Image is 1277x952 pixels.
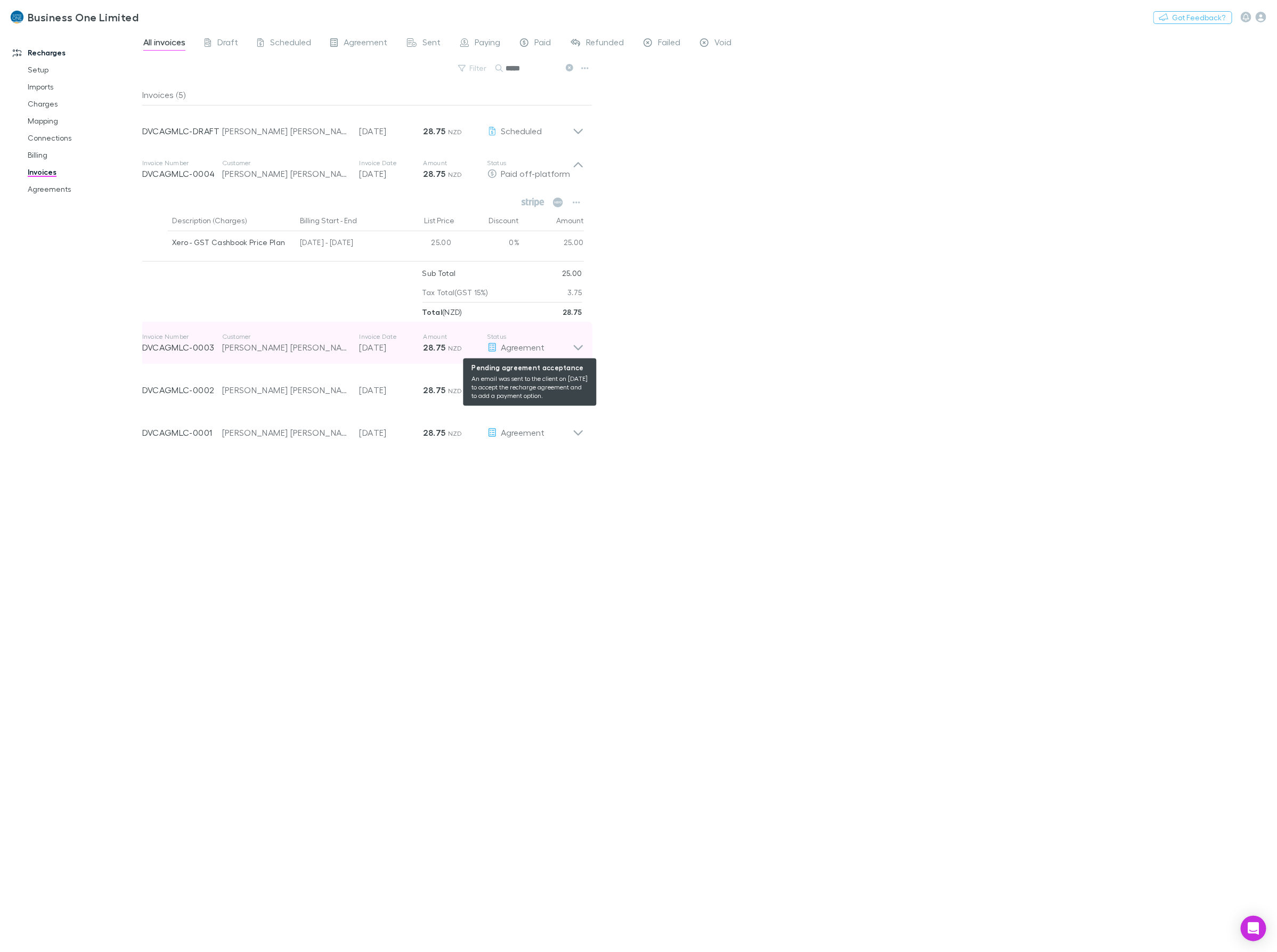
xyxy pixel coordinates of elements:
[11,11,23,23] img: Business One Limited's Logo
[360,332,424,341] p: Invoice Date
[360,341,424,354] p: [DATE]
[360,426,424,439] p: [DATE]
[424,126,446,136] strong: 28.75
[17,61,150,78] a: Setup
[423,37,441,51] span: Sent
[501,427,545,437] span: Agreement
[17,95,150,112] a: Charges
[587,37,624,51] span: Refunded
[222,384,349,396] div: [PERSON_NAME] [PERSON_NAME]
[562,264,582,283] p: 25.00
[360,125,424,137] p: [DATE]
[448,128,462,136] span: NZD
[222,159,349,167] p: Customer
[422,307,443,316] strong: Total
[344,37,388,51] span: Agreement
[501,342,545,352] span: Agreement
[567,283,582,302] p: 3.75
[28,11,139,23] h3: Business One Limited
[172,231,292,254] div: Xero - GST Cashbook Price Plan
[487,332,573,341] p: Status
[448,387,462,395] span: NZD
[222,125,349,137] div: [PERSON_NAME] [PERSON_NAME]
[360,167,424,180] p: [DATE]
[2,44,150,61] a: Recharges
[222,426,349,439] div: [PERSON_NAME] [PERSON_NAME]
[17,164,150,181] a: Invoices
[142,332,222,341] p: Invoice Number
[424,342,446,353] strong: 28.75
[453,62,493,75] button: Filter
[392,231,456,257] div: 25.00
[142,341,222,354] p: DVCAGMLC-0003
[17,112,150,129] a: Mapping
[17,147,150,164] a: Billing
[17,78,150,95] a: Imports
[501,168,571,178] span: Paid off-platform
[475,37,501,51] span: Paying
[1153,11,1232,24] button: Got Feedback?
[501,126,542,136] span: Scheduled
[4,4,145,30] a: Business One Limited
[658,37,681,51] span: Failed
[563,307,582,316] strong: 28.75
[360,384,424,396] p: [DATE]
[424,168,446,179] strong: 28.75
[1241,916,1266,941] div: Open Intercom Messenger
[519,231,584,257] div: 25.00
[448,170,462,178] span: NZD
[422,303,462,322] p: ( NZD )
[17,181,150,198] a: Agreements
[222,332,349,341] p: Customer
[535,37,551,51] span: Paid
[142,426,222,439] p: DVCAGMLC-0001
[456,231,519,257] div: 0%
[715,37,732,51] span: Void
[134,322,592,364] div: Invoice NumberDVCAGMLC-0003Customer[PERSON_NAME] [PERSON_NAME]Invoice Date[DATE]Amount28.75 NZDSt...
[296,231,392,257] div: [DATE] - [DATE]
[134,105,592,148] div: DVCAGMLC-DRAFT[PERSON_NAME] [PERSON_NAME][DATE]28.75 NZDScheduled
[142,167,222,180] p: DVCAGMLC-0004
[222,341,349,354] div: [PERSON_NAME] [PERSON_NAME]
[217,37,238,51] span: Draft
[142,125,222,137] p: DVCAGMLC-DRAFT
[142,384,222,396] p: DVCAGMLC-0002
[222,167,349,180] div: [PERSON_NAME] [PERSON_NAME]
[487,159,573,167] p: Status
[134,407,592,450] div: DVCAGMLC-0001[PERSON_NAME] [PERSON_NAME][DATE]28.75 NZDAgreement
[17,129,150,147] a: Connections
[422,264,456,283] p: Sub Total
[270,37,311,51] span: Scheduled
[424,427,446,438] strong: 28.75
[134,364,592,407] div: DVCAGMLC-0002[PERSON_NAME] [PERSON_NAME][DATE]28.75 NZDAgreement
[134,148,592,191] div: Invoice NumberDVCAGMLC-0004Customer[PERSON_NAME] [PERSON_NAME]Invoice Date[DATE]Amount28.75 NZDSt...
[424,332,487,341] p: Amount
[501,385,545,395] span: Agreement
[143,37,185,51] span: All invoices
[360,159,424,167] p: Invoice Date
[424,385,446,395] strong: 28.75
[424,159,487,167] p: Amount
[142,159,222,167] p: Invoice Number
[448,429,462,437] span: NZD
[422,283,489,302] p: Tax Total (GST 15%)
[448,344,462,352] span: NZD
